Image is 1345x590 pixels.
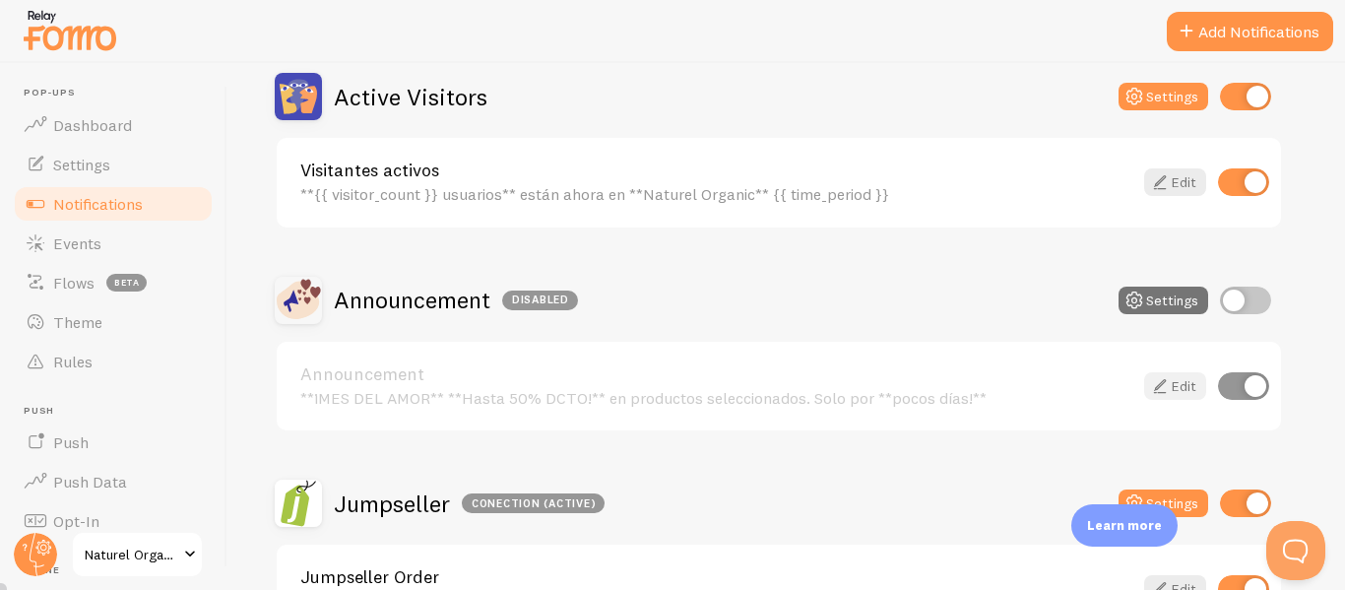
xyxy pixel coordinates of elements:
[12,423,215,462] a: Push
[502,291,578,310] div: Disabled
[1119,287,1208,314] button: Settings
[12,184,215,224] a: Notifications
[300,162,1132,179] a: Visitantes activos
[300,365,1132,383] a: Announcement
[53,352,93,371] span: Rules
[334,489,605,519] h2: Jumpseller
[1144,168,1206,196] a: Edit
[53,233,101,253] span: Events
[85,543,178,566] span: Naturel Organic
[12,224,215,263] a: Events
[53,194,143,214] span: Notifications
[24,87,215,99] span: Pop-ups
[12,145,215,184] a: Settings
[21,5,119,55] img: fomo-relay-logo-orange.svg
[53,511,99,531] span: Opt-In
[53,115,132,135] span: Dashboard
[334,285,578,315] h2: Announcement
[275,73,322,120] img: Active Visitors
[12,302,215,342] a: Theme
[53,472,127,492] span: Push Data
[53,432,89,452] span: Push
[1144,372,1206,400] a: Edit
[300,389,1132,407] div: **¡MES DEL AMOR** **Hasta 50% DCTO!** en productos seleccionados. Solo por **pocos días!**
[334,82,487,112] h2: Active Visitors
[12,342,215,381] a: Rules
[12,462,215,501] a: Push Data
[300,185,1132,203] div: **{{ visitor_count }} usuarios** están ahora en **Naturel Organic** {{ time_period }}
[71,531,204,578] a: Naturel Organic
[24,405,215,418] span: Push
[300,568,1132,586] a: Jumpseller Order
[12,105,215,145] a: Dashboard
[462,493,605,513] div: Conection (active)
[275,480,322,527] img: Jumpseller
[1266,521,1325,580] iframe: Help Scout Beacon - Open
[1071,504,1178,547] div: Learn more
[12,263,215,302] a: Flows beta
[12,501,215,541] a: Opt-In
[275,277,322,324] img: Announcement
[106,274,147,292] span: beta
[53,273,95,293] span: Flows
[53,312,102,332] span: Theme
[1087,516,1162,535] p: Learn more
[1119,83,1208,110] button: Settings
[1119,490,1208,517] button: Settings
[53,155,110,174] span: Settings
